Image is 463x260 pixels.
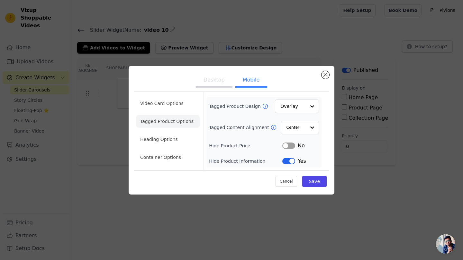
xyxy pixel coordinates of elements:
[436,234,455,254] div: Aprire la chat
[136,97,200,110] li: Video Card Options
[196,74,232,88] button: Desktop
[298,142,305,150] span: No
[209,124,270,131] label: Tagged Content Alignment
[298,157,306,165] span: Yes
[136,151,200,164] li: Container Options
[136,133,200,146] li: Heading Options
[322,71,329,79] button: Close modal
[136,115,200,128] li: Tagged Product Options
[209,143,282,149] label: Hide Product Price
[302,176,327,187] button: Save
[235,74,267,88] button: Mobile
[276,176,297,187] button: Cancel
[209,103,262,109] label: Tagged Product Design
[209,158,282,164] label: Hide Product Information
